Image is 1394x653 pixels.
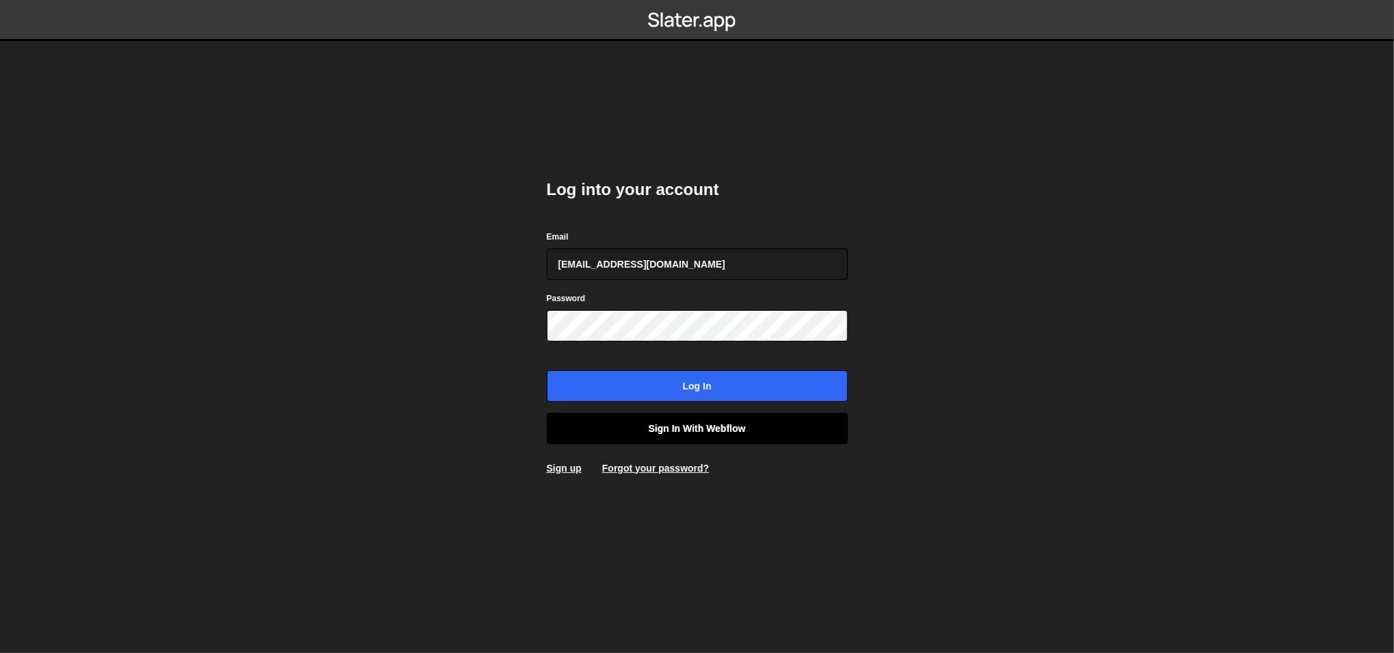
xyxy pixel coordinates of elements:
h2: Log into your account [547,179,848,201]
label: Password [547,292,586,305]
a: Sign up [547,463,582,474]
input: Log in [547,370,848,402]
label: Email [547,230,569,244]
a: Sign in with Webflow [547,413,848,444]
a: Forgot your password? [602,463,709,474]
